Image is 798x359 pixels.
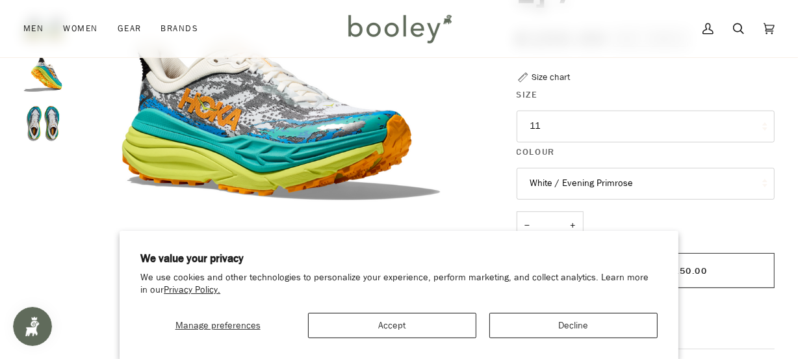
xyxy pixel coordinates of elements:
input: Quantity [517,211,584,241]
button: + [563,211,584,241]
img: Hoka Men's Stinson 7 White / Evening Primrose - Booley Galway [23,55,62,94]
div: Size chart [532,70,571,84]
span: Women [63,22,97,35]
button: Accept [308,313,476,338]
a: Privacy Policy. [164,284,220,296]
span: Men [23,22,44,35]
span: Size [517,88,538,101]
img: Booley [342,10,456,47]
h2: We value your privacy [140,252,658,266]
iframe: Button to open loyalty program pop-up [13,307,52,346]
button: − [517,211,537,241]
span: Colour [517,145,555,159]
span: Manage preferences [175,319,261,332]
button: 11 [517,111,775,142]
span: Brands [161,22,198,35]
p: We use cookies and other technologies to personalize your experience, perform marketing, and coll... [140,272,658,297]
button: White / Evening Primrose [517,168,775,200]
span: €150.00 [667,265,708,277]
button: Decline [489,313,658,338]
span: Gear [118,22,142,35]
button: Manage preferences [140,313,295,338]
img: Hoka Men's Stinson 7 White / Evening Primrose - Booley Galway [23,104,62,143]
